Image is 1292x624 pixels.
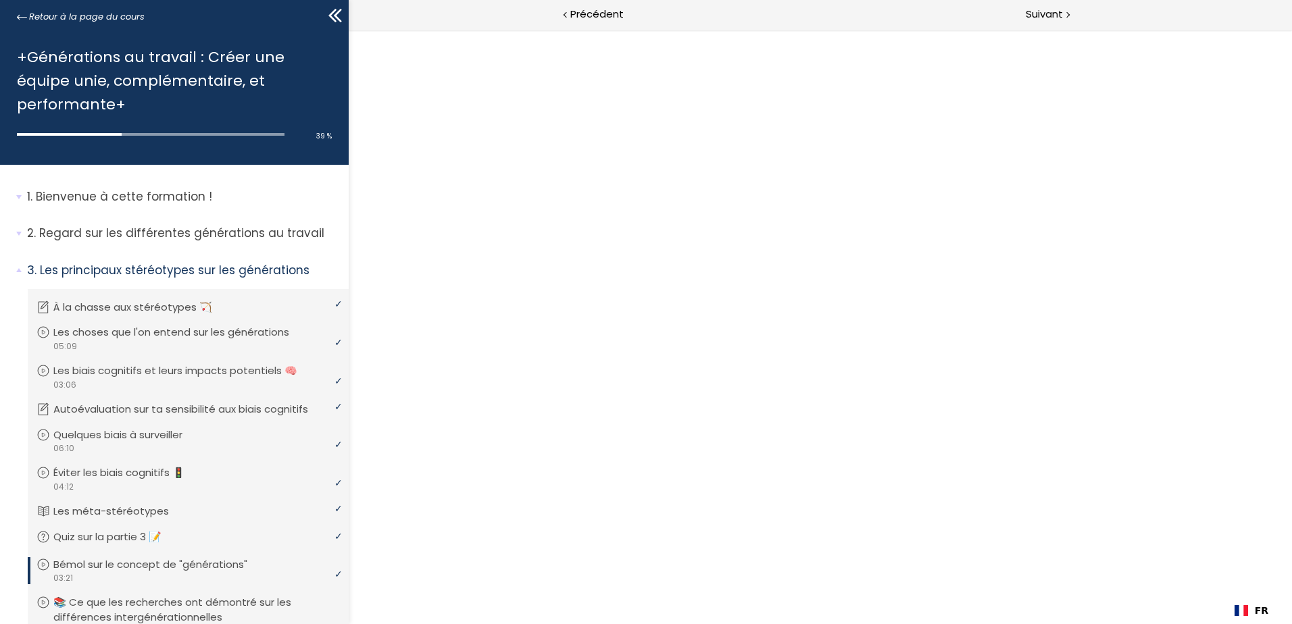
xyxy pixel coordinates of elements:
span: Retour à la page du cours [29,9,145,24]
img: Français flag [1235,605,1248,616]
span: 03:21 [53,572,73,584]
span: 04:12 [53,481,74,493]
p: Autoévaluation sur ta sensibilité aux biais cognitifs [53,402,328,417]
p: Quiz sur la partie 3 📝 [53,529,182,544]
p: Éviter les biais cognitifs 🚦 [53,465,205,480]
span: 06:10 [53,442,74,454]
span: Suivant [1026,6,1063,23]
a: FR [1235,605,1268,616]
p: Bémol sur le concept de "générations" [53,557,268,572]
p: À la chasse aux stéréotypes 🏹 [53,300,232,315]
p: Les biais cognitifs et leurs impacts potentiels 🧠 [53,363,318,378]
span: 1. [27,188,32,205]
div: Language selected: Français [1224,597,1278,624]
h1: +Générations au travail : Créer une équipe unie, complémentaire, et performante+ [17,45,325,117]
p: Quelques biais à surveiller [53,427,203,442]
a: Retour à la page du cours [17,9,145,24]
div: Language Switcher [1224,597,1278,624]
p: Regard sur les différentes générations au travail [27,225,339,242]
span: 3. [27,262,36,279]
span: 39 % [316,131,332,141]
span: 2. [27,225,36,242]
span: 05:09 [53,340,77,353]
p: Bienvenue à cette formation ! [27,188,339,205]
span: Précédent [570,6,624,23]
p: Les choses que l'on entend sur les générations [53,325,309,340]
p: Les méta-stéréotypes [53,504,189,519]
span: 03:06 [53,379,76,391]
p: Les principaux stéréotypes sur les générations [27,262,339,279]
